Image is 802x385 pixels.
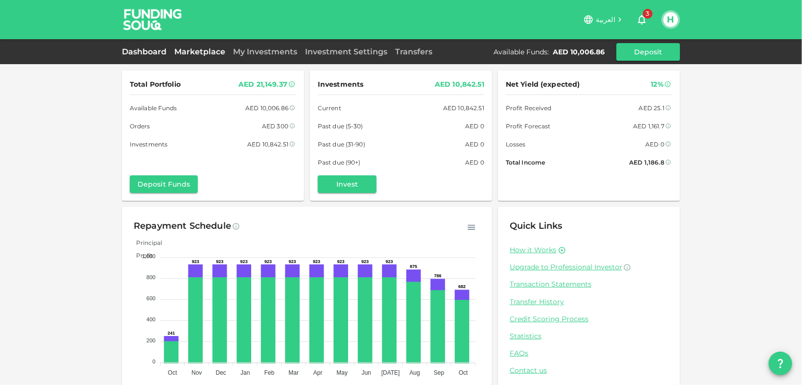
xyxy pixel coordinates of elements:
[506,139,526,149] span: Losses
[510,263,622,271] span: Upgrade to Professional Investor
[494,47,549,57] div: Available Funds :
[465,139,484,149] div: AED 0
[318,121,363,131] span: Past due (5-30)
[130,103,177,113] span: Available Funds
[506,121,551,131] span: Profit Forecast
[510,366,668,375] a: Contact us
[229,47,301,56] a: My Investments
[130,175,198,193] button: Deposit Funds
[288,369,299,376] tspan: Mar
[465,157,484,168] div: AED 0
[663,12,678,27] button: H
[146,316,155,322] tspan: 400
[510,332,668,341] a: Statistics
[381,369,400,376] tspan: [DATE]
[510,280,668,289] a: Transaction Statements
[170,47,229,56] a: Marketplace
[510,349,668,358] a: FAQs
[146,337,155,343] tspan: 200
[362,369,371,376] tspan: Jun
[168,369,177,376] tspan: Oct
[313,369,323,376] tspan: Apr
[152,359,155,364] tspan: 0
[459,369,468,376] tspan: Oct
[129,252,153,259] span: Profit
[434,369,445,376] tspan: Sep
[130,121,150,131] span: Orders
[633,121,664,131] div: AED 1,161.7
[510,314,668,324] a: Credit Scoring Process
[191,369,202,376] tspan: Nov
[262,121,288,131] div: AED 300
[391,47,436,56] a: Transfers
[506,157,545,168] span: Total Income
[465,121,484,131] div: AED 0
[240,369,250,376] tspan: Jan
[129,239,162,246] span: Principal
[435,78,484,91] div: AED 10,842.51
[643,9,653,19] span: 3
[651,78,663,91] div: 12%
[769,352,792,375] button: question
[336,369,348,376] tspan: May
[122,47,170,56] a: Dashboard
[616,43,680,61] button: Deposit
[506,78,580,91] span: Net Yield (expected)
[301,47,391,56] a: Investment Settings
[216,369,226,376] tspan: Dec
[318,139,365,149] span: Past due (31-90)
[130,139,167,149] span: Investments
[318,175,377,193] button: Invest
[510,297,668,307] a: Transfer History
[264,369,275,376] tspan: Feb
[247,139,288,149] div: AED 10,842.51
[510,245,556,255] a: How it Works
[130,78,181,91] span: Total Portfolio
[639,103,664,113] div: AED 25.1
[510,263,668,272] a: Upgrade to Professional Investor
[443,103,484,113] div: AED 10,842.51
[318,103,341,113] span: Current
[318,78,363,91] span: Investments
[146,274,155,280] tspan: 800
[629,157,664,168] div: AED 1,186.8
[645,139,664,149] div: AED 0
[142,254,156,260] tspan: 1,000
[134,218,231,234] div: Repayment Schedule
[510,220,563,231] span: Quick Links
[146,295,155,301] tspan: 600
[245,103,288,113] div: AED 10,006.86
[238,78,287,91] div: AED 21,149.37
[553,47,605,57] div: AED 10,006.86
[506,103,552,113] span: Profit Received
[318,157,361,168] span: Past due (90+)
[410,369,420,376] tspan: Aug
[632,10,652,29] button: 3
[596,15,615,24] span: العربية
